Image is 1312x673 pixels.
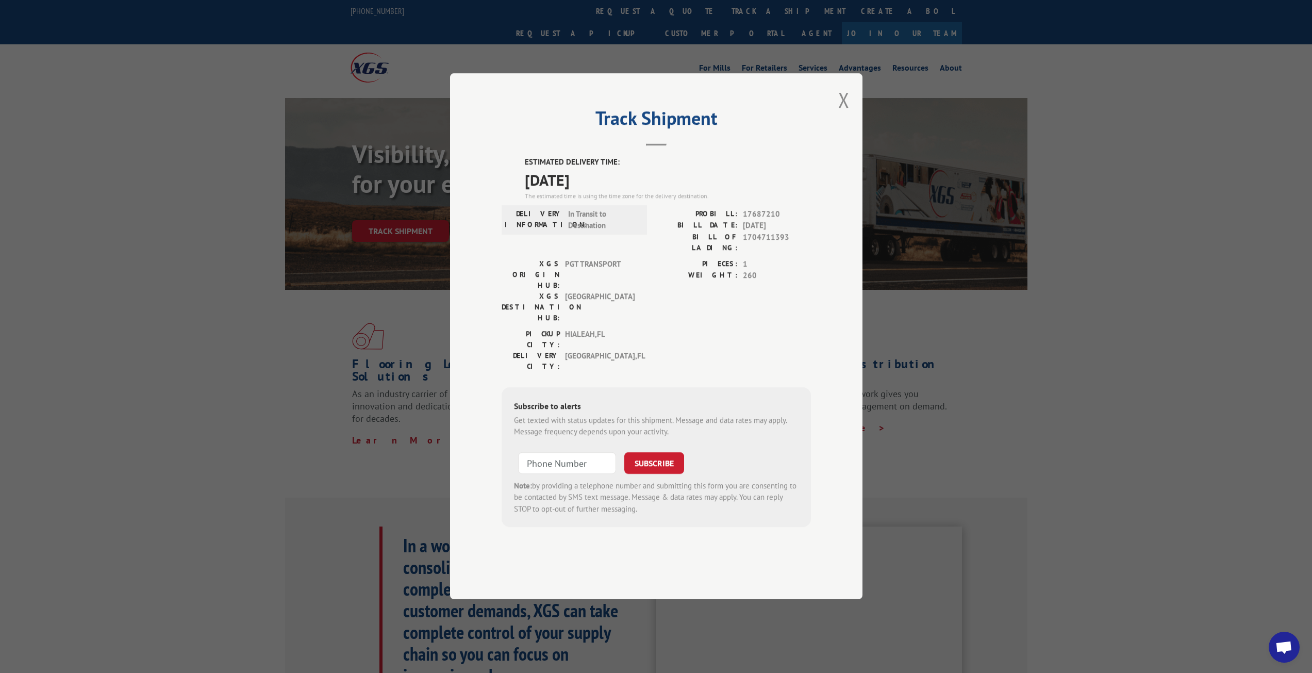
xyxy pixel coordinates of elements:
[838,86,850,113] button: Close modal
[514,480,799,515] div: by providing a telephone number and submitting this form you are consenting to be contacted by SM...
[514,400,799,415] div: Subscribe to alerts
[743,232,811,253] span: 1704711393
[743,208,811,220] span: 17687210
[502,258,560,291] label: XGS ORIGIN HUB:
[656,270,738,282] label: WEIGHT:
[656,232,738,253] label: BILL OF LADING:
[656,258,738,270] label: PIECES:
[505,208,563,232] label: DELIVERY INFORMATION:
[502,350,560,372] label: DELIVERY CITY:
[525,168,811,191] span: [DATE]
[624,452,684,474] button: SUBSCRIBE
[518,452,616,474] input: Phone Number
[525,157,811,169] label: ESTIMATED DELIVERY TIME:
[514,481,532,490] strong: Note:
[743,220,811,232] span: [DATE]
[743,258,811,270] span: 1
[565,329,635,350] span: HIALEAH , FL
[502,329,560,350] label: PICKUP CITY:
[656,220,738,232] label: BILL DATE:
[502,291,560,323] label: XGS DESTINATION HUB:
[502,111,811,130] h2: Track Shipment
[514,415,799,438] div: Get texted with status updates for this shipment. Message and data rates may apply. Message frequ...
[565,258,635,291] span: PGT TRANSPORT
[565,291,635,323] span: [GEOGRAPHIC_DATA]
[656,208,738,220] label: PROBILL:
[743,270,811,282] span: 260
[565,350,635,372] span: [GEOGRAPHIC_DATA] , FL
[1269,632,1300,663] div: Open chat
[525,191,811,201] div: The estimated time is using the time zone for the delivery destination.
[568,208,638,232] span: In Transit to Destination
